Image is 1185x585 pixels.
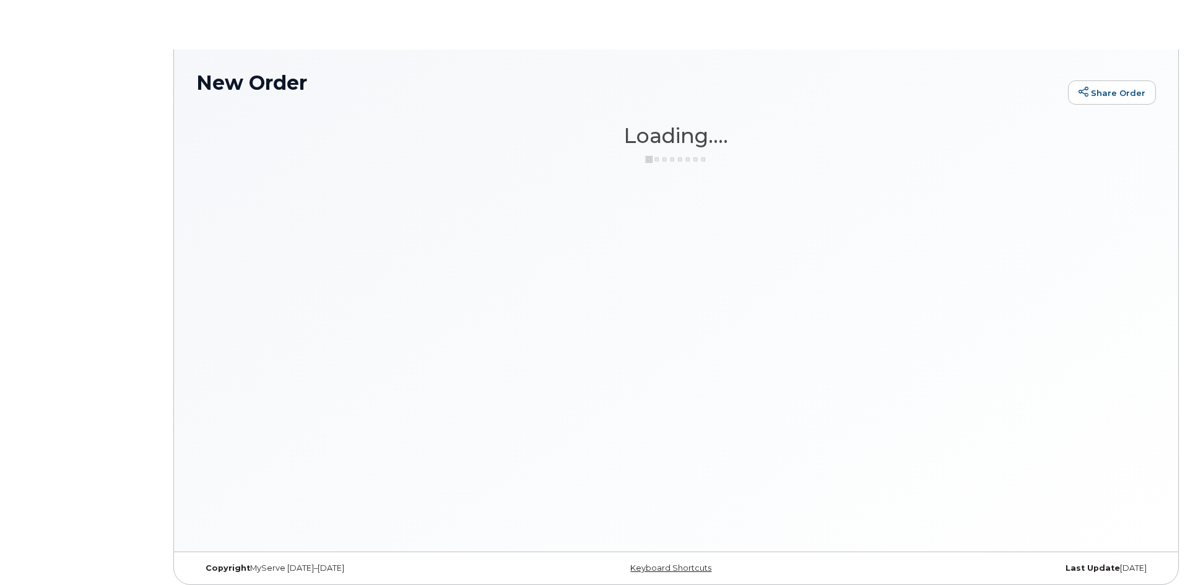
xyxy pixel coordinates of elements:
div: MyServe [DATE]–[DATE] [196,563,516,573]
img: ajax-loader-3a6953c30dc77f0bf724df975f13086db4f4c1262e45940f03d1251963f1bf2e.gif [645,155,707,164]
a: Keyboard Shortcuts [630,563,711,573]
strong: Last Update [1066,563,1120,573]
div: [DATE] [836,563,1156,573]
h1: Loading.... [196,124,1156,147]
a: Share Order [1068,80,1156,105]
h1: New Order [196,72,1062,93]
strong: Copyright [206,563,250,573]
